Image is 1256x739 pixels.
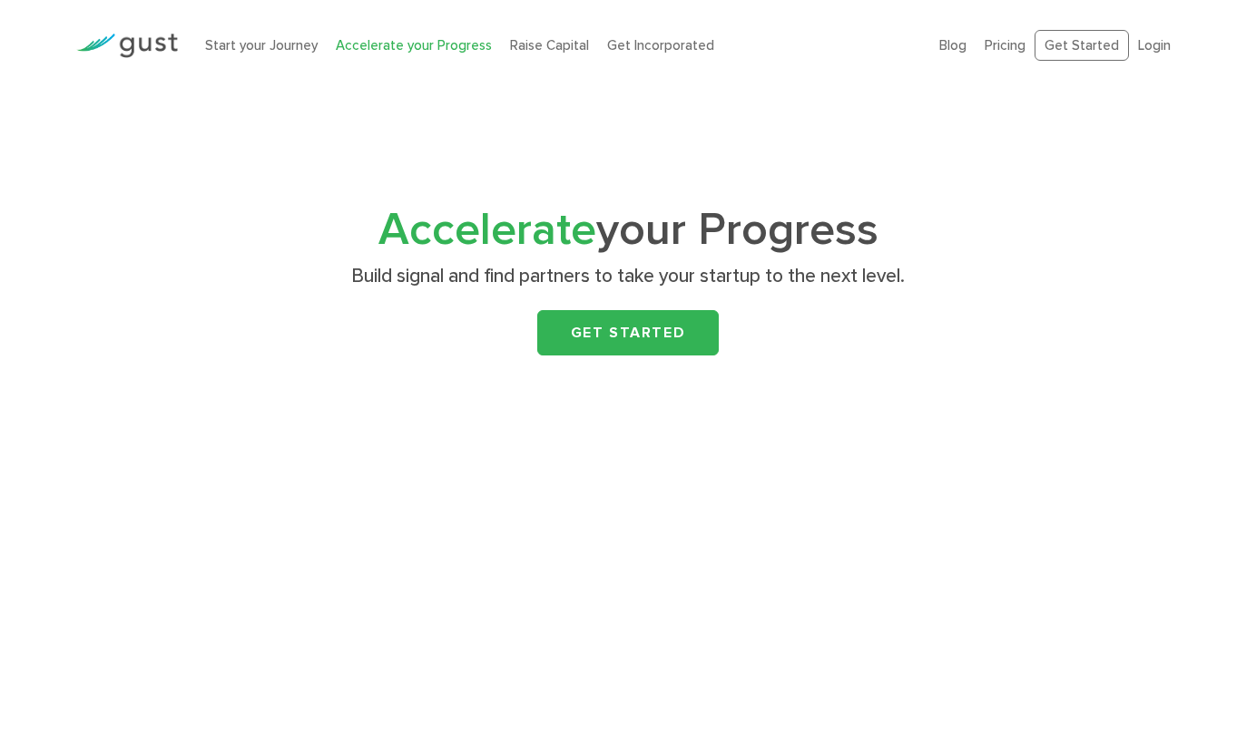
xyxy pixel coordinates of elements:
a: Raise Capital [510,37,589,53]
a: Accelerate your Progress [336,37,492,53]
a: Pricing [985,37,1025,53]
h1: your Progress [270,209,986,251]
a: Start your Journey [205,37,318,53]
a: Blog [939,37,967,53]
img: Gust Logo [76,34,178,58]
a: Get Started [537,310,719,355]
a: Get Incorporated [607,37,714,53]
p: Build signal and find partners to take your startup to the next level. [277,264,980,289]
a: Login [1138,37,1171,53]
a: Get Started [1035,30,1129,62]
span: Accelerate [378,203,596,257]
